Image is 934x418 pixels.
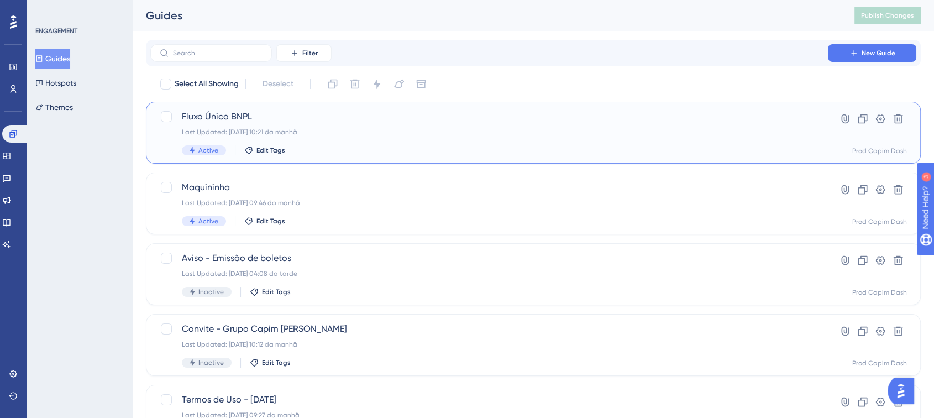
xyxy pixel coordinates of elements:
button: Deselect [253,74,303,94]
button: Edit Tags [250,358,291,367]
span: Active [198,217,218,226]
button: Edit Tags [244,217,285,226]
div: Last Updated: [DATE] 04:08 da tarde [182,269,796,278]
button: New Guide [828,44,916,62]
div: 3 [77,6,80,14]
div: Last Updated: [DATE] 09:46 da manhã [182,198,796,207]
div: Prod Capim Dash [852,359,907,368]
div: Prod Capim Dash [852,147,907,155]
button: Filter [276,44,332,62]
div: Last Updated: [DATE] 10:12 da manhã [182,340,796,349]
span: Aviso - Emissão de boletos [182,252,796,265]
button: Themes [35,97,73,117]
span: Select All Showing [175,77,239,91]
span: Edit Tags [262,358,291,367]
div: ENGAGEMENT [35,27,77,35]
div: Last Updated: [DATE] 10:21 da manhã [182,128,796,137]
span: Edit Tags [262,288,291,296]
span: Need Help? [26,3,69,16]
div: Prod Capim Dash [852,217,907,226]
button: Edit Tags [250,288,291,296]
input: Search [173,49,263,57]
button: Hotspots [35,73,76,93]
span: Convite - Grupo Capim [PERSON_NAME] [182,322,796,336]
div: Prod Capim Dash [852,288,907,297]
button: Publish Changes [854,7,921,24]
span: Edit Tags [256,217,285,226]
span: Maquininha [182,181,796,194]
span: Deselect [263,77,293,91]
span: Filter [302,49,318,58]
span: Fluxo Único BNPL [182,110,796,123]
span: Publish Changes [861,11,914,20]
iframe: UserGuiding AI Assistant Launcher [888,374,921,407]
span: Active [198,146,218,155]
div: Guides [146,8,827,23]
span: New Guide [862,49,895,58]
button: Guides [35,49,70,69]
span: Edit Tags [256,146,285,155]
span: Inactive [198,358,224,367]
button: Edit Tags [244,146,285,155]
span: Termos de Uso - [DATE] [182,393,796,406]
span: Inactive [198,288,224,296]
